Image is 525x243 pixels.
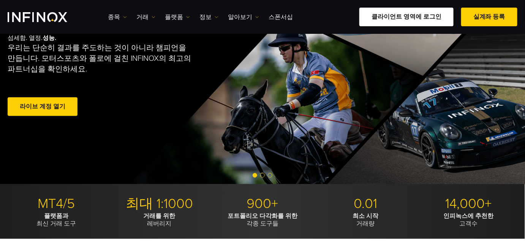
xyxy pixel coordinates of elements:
strong: 거래를 위한 [144,212,176,220]
strong: 성능. [43,34,56,42]
strong: 플랫폼과 [44,212,68,220]
a: 스폰서십 [269,13,293,22]
span: Go to slide 3 [268,173,272,178]
div: 섬세함. 열정. [8,22,237,130]
a: 정보 [199,13,218,22]
p: 각종 도구들 [214,212,311,227]
span: Go to slide 2 [260,173,265,178]
a: 실계좌 등록 [461,8,517,26]
a: 클라이언트 영역에 로그인 [359,8,454,26]
p: 우리는 단순히 결과를 주도하는 것이 아니라 챔피언을 만듭니다. 모터스포츠와 폴로에 걸친 INFINOX의 최고의 파트너십을 확인하세요. [8,43,191,75]
strong: 포트폴리오 다각화를 위한 [228,212,297,220]
p: MT4/5 [8,195,105,212]
a: INFINOX Logo [8,12,85,22]
p: 900+ [214,195,311,212]
strong: 최소 시작 [353,212,378,220]
span: Go to slide 1 [253,173,257,178]
a: 라이브 계정 열기 [8,97,77,116]
p: 고객수 [420,212,517,227]
a: 거래 [136,13,155,22]
p: 최대 1:1000 [111,195,208,212]
strong: 인피녹스에 추천한 [444,212,494,220]
p: 0.01 [317,195,414,212]
p: 14,000+ [420,195,517,212]
a: 종목 [108,13,127,22]
a: 플랫폼 [165,13,190,22]
a: 알아보기 [228,13,259,22]
p: 최신 거래 도구 [8,212,105,227]
p: 레버리지 [111,212,208,227]
p: 거래량 [317,212,414,227]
